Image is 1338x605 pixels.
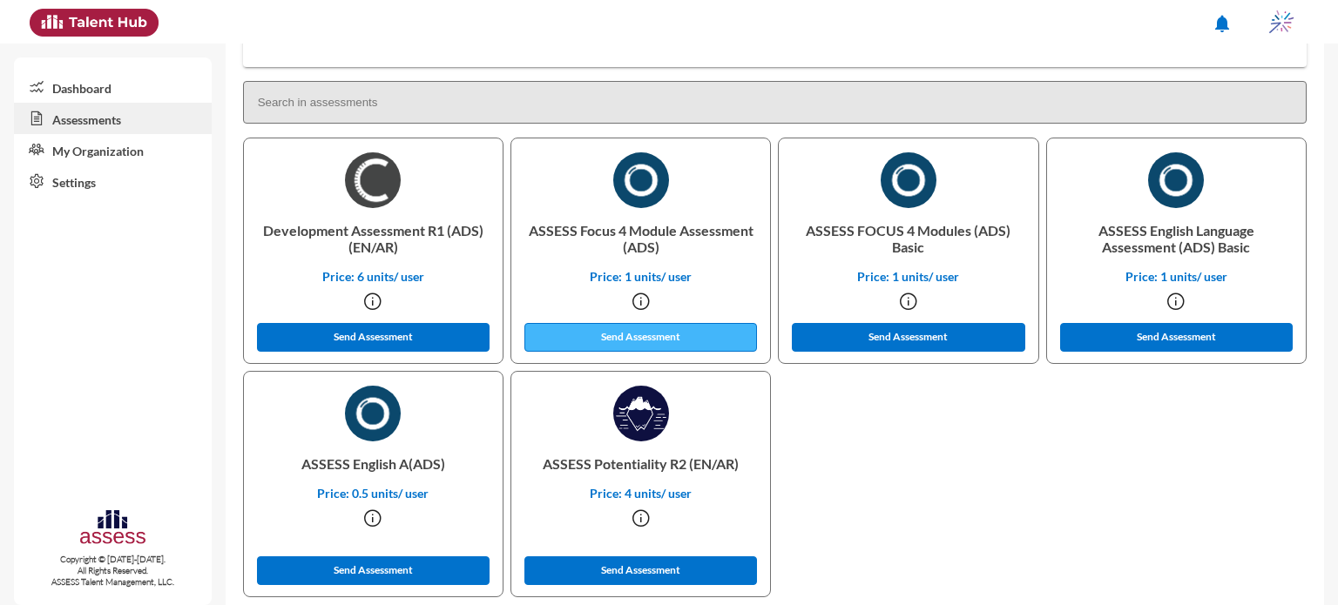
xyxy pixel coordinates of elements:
a: Dashboard [14,71,212,103]
p: Development Assessment R1 (ADS) (EN/AR) [258,208,489,269]
p: Copyright © [DATE]-[DATE]. All Rights Reserved. ASSESS Talent Management, LLC. [14,554,212,588]
p: ASSESS Potentiality R2 (EN/AR) [525,441,756,486]
button: Send Assessment [257,556,490,585]
input: Search in assessments [243,81,1307,124]
button: Send Assessment [524,323,758,352]
p: Price: 1 units/ user [793,269,1024,284]
p: Price: 1 units/ user [1061,269,1292,284]
p: ASSESS FOCUS 4 Modules (ADS) Basic [793,208,1024,269]
button: Send Assessment [792,323,1025,352]
p: Price: 0.5 units/ user [258,486,489,501]
button: Send Assessment [1060,323,1294,352]
mat-icon: notifications [1212,13,1233,34]
p: ASSESS English A(ADS) [258,441,489,486]
button: Send Assessment [524,556,758,585]
p: Price: 1 units/ user [525,269,756,284]
img: assesscompany-logo.png [78,508,147,550]
button: Send Assessment [257,323,490,352]
a: Settings [14,165,212,197]
p: Price: 4 units/ user [525,486,756,501]
a: My Organization [14,134,212,165]
p: ASSESS Focus 4 Module Assessment (ADS) [525,208,756,269]
p: ASSESS English Language Assessment (ADS) Basic [1061,208,1292,269]
a: Assessments [14,103,212,134]
p: Price: 6 units/ user [258,269,489,284]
